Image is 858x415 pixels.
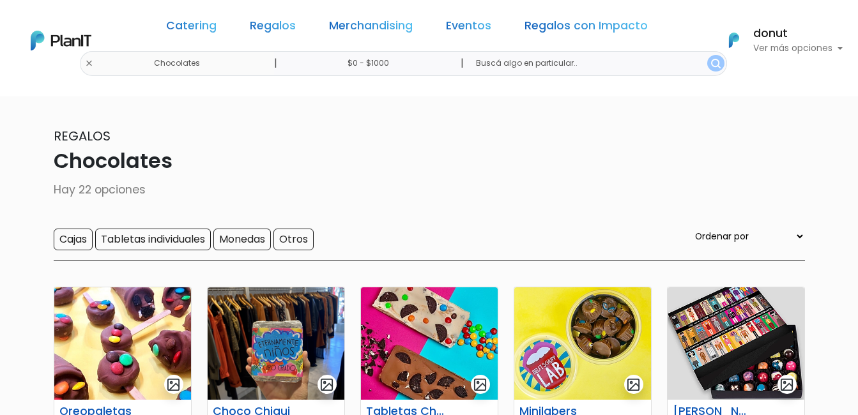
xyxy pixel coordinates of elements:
[54,181,805,198] p: Hay 22 opciones
[753,28,843,40] h6: donut
[54,287,191,400] img: thumb_paletas.jpg
[720,26,748,54] img: PlanIt Logo
[213,229,271,250] input: Monedas
[54,126,805,146] p: Regalos
[361,287,498,400] img: thumb_barras.jpg
[31,31,91,50] img: PlanIt Logo
[95,229,211,250] input: Tabletas individuales
[250,20,296,36] a: Regalos
[54,146,805,176] p: Chocolates
[274,56,277,71] p: |
[273,229,314,250] input: Otros
[712,24,843,57] button: PlanIt Logo donut Ver más opciones
[473,377,487,392] img: gallery-light
[166,377,181,392] img: gallery-light
[668,287,804,400] img: thumb_caja_amistad.png
[466,51,727,76] input: Buscá algo en particular..
[461,56,464,71] p: |
[208,287,344,400] img: thumb_d9431d_09d84f65f36d4c32b59a9acc13557662_mv2.png
[446,20,491,36] a: Eventos
[626,377,641,392] img: gallery-light
[711,59,721,68] img: search_button-432b6d5273f82d61273b3651a40e1bd1b912527efae98b1b7a1b2c0702e16a8d.svg
[54,229,93,250] input: Cajas
[525,20,648,36] a: Regalos con Impacto
[779,377,794,392] img: gallery-light
[329,20,413,36] a: Merchandising
[514,287,651,400] img: thumb_Bombones.jpg
[166,20,217,36] a: Catering
[319,377,334,392] img: gallery-light
[753,44,843,53] p: Ver más opciones
[85,59,93,68] img: close-6986928ebcb1d6c9903e3b54e860dbc4d054630f23adef3a32610726dff6a82b.svg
